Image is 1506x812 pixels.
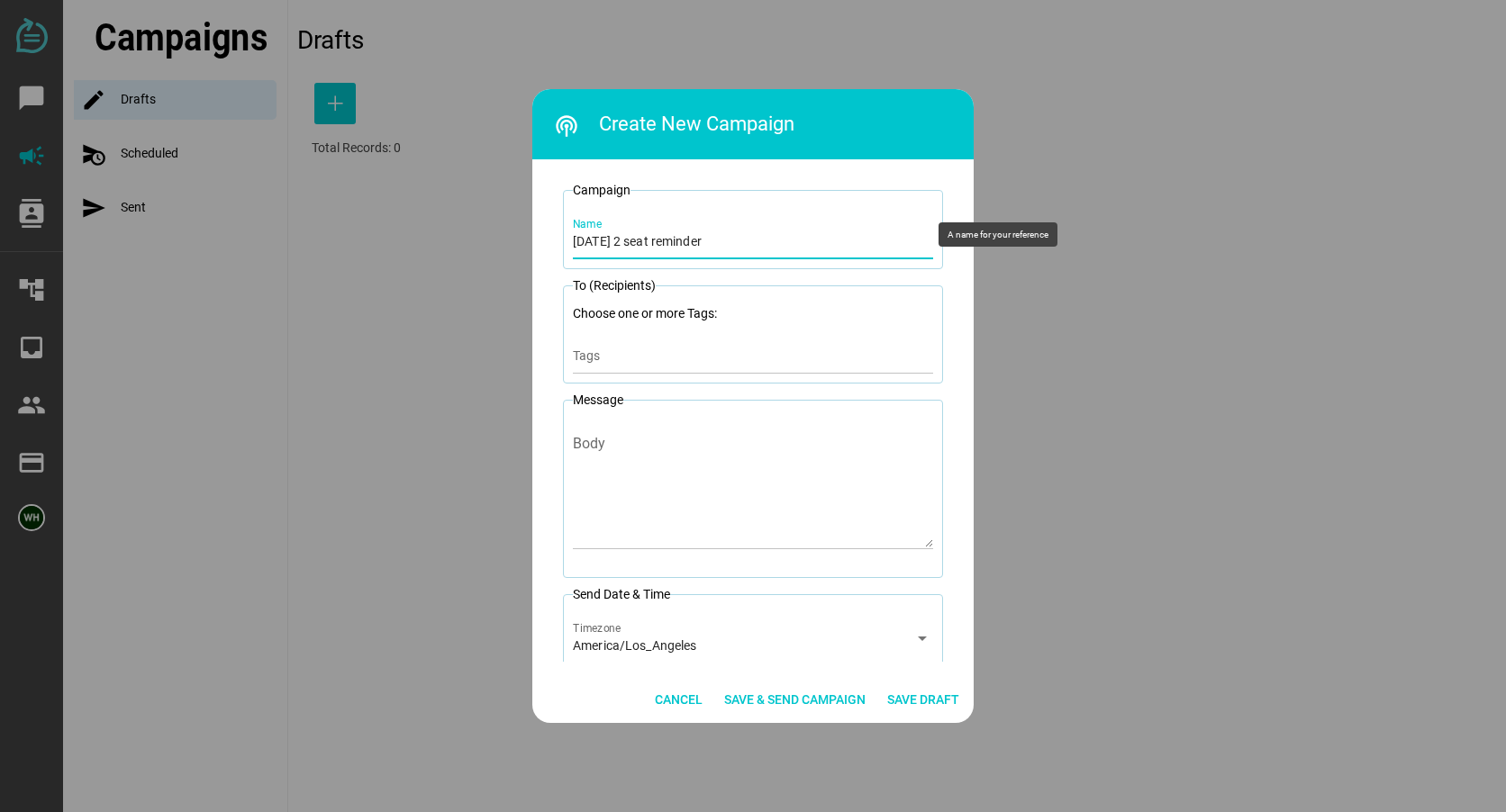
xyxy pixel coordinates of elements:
[573,304,933,323] p: Choose one or more Tags:
[573,442,933,547] textarea: Body
[554,113,579,139] i: podcasts
[717,683,873,716] button: Save & Send Campaign
[573,637,697,654] span: America/Los_Angeles
[724,689,866,710] span: Save & Send Campaign
[887,689,959,710] span: Save Draft
[880,683,966,716] button: Save Draft
[573,209,933,259] input: Name
[912,627,933,649] i: arrow_drop_down
[573,276,656,295] legend: To (Recipients)
[573,181,631,200] legend: Campaign
[655,689,703,710] span: Cancel
[573,585,670,604] legend: Send Date & Time
[554,102,974,147] h3: Create New Campaign
[573,350,933,372] input: Tags
[648,683,710,716] button: Cancel
[573,391,623,410] legend: Message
